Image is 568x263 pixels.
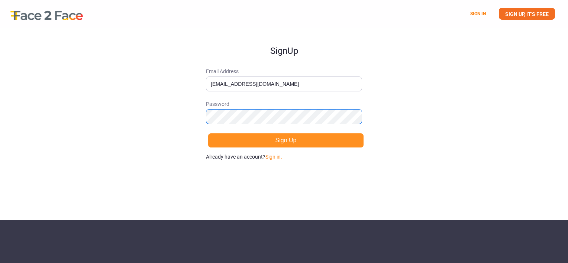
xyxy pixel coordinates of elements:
p: Already have an account? [206,153,362,160]
button: Sign Up [208,133,364,148]
input: Email Address [206,77,362,91]
span: Password [206,100,362,108]
h1: Sign Up [206,28,362,56]
input: Password [206,109,362,124]
a: Sign in. [265,154,282,160]
span: Email Address [206,68,362,75]
a: SIGN UP, IT'S FREE [499,8,555,20]
a: SIGN IN [470,11,486,16]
